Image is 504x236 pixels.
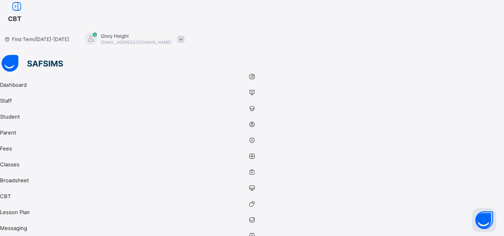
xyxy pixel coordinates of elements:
img: safsims [2,55,63,72]
span: CBT [8,15,22,23]
div: GloryHeight [77,33,188,46]
span: session/term information [4,36,69,42]
button: Open asap [472,208,496,232]
span: [EMAIL_ADDRESS][DOMAIN_NAME] [101,40,171,45]
span: Glory Height [101,33,171,39]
